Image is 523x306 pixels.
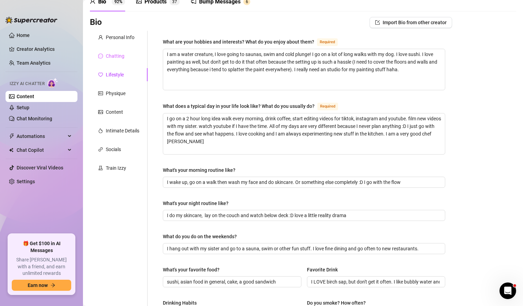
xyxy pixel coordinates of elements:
[375,20,380,25] span: import
[17,131,66,142] span: Automations
[499,282,516,299] iframe: Intercom live chat
[163,49,445,90] textarea: What are your hobbies and interests? What do you enjoy about them?
[17,145,66,156] span: Chat Copilot
[163,166,235,174] div: What's your morning routine like?
[317,38,338,46] span: Required
[311,278,440,286] input: Favorite Drink
[98,35,103,40] span: user
[106,127,139,135] div: Intimate Details
[163,266,220,273] div: What's your favorite food?
[106,164,126,172] div: Train Izzy
[167,278,296,286] input: What's your favorite food?
[163,102,346,110] label: What does a typical day in your life look like? What do you usually do?
[17,94,34,99] a: Content
[17,116,52,121] a: Chat Monitoring
[47,78,58,88] img: AI Chatter
[17,179,35,184] a: Settings
[163,200,228,207] div: What's your night routine like?
[307,266,343,273] label: Favorite Drink
[163,166,240,174] label: What's your morning routine like?
[307,266,338,273] div: Favorite Drink
[167,245,440,252] input: What do you do on the weekends?
[90,17,102,28] h3: Bio
[9,133,15,139] span: thunderbolt
[167,212,440,219] input: What's your night routine like?
[50,283,55,288] span: arrow-right
[98,72,103,77] span: heart
[17,165,63,170] a: Discover Viral Videos
[163,266,224,273] label: What's your favorite food?
[163,102,315,110] div: What does a typical day in your life look like? What do you usually do?
[9,148,13,152] img: Chat Copilot
[167,178,440,186] input: What's your morning routine like?
[163,38,345,46] label: What are your hobbies and interests? What do you enjoy about them?
[17,33,30,38] a: Home
[17,105,29,110] a: Setup
[12,257,71,277] span: Share [PERSON_NAME] with a friend, and earn unlimited rewards
[106,90,125,97] div: Physique
[98,128,103,133] span: fire
[106,71,124,78] div: Lifestyle
[12,280,71,291] button: Earn nowarrow-right
[163,233,242,240] label: What do you do on the weekends?
[370,17,452,28] button: Import Bio from other creator
[163,113,445,154] textarea: What does a typical day in your life look like? What do you usually do?
[317,103,338,110] span: Required
[106,52,124,60] div: Chatting
[163,233,237,240] div: What do you do on the weekends?
[98,147,103,152] span: link
[106,34,134,41] div: Personal Info
[163,38,314,46] div: What are your hobbies and interests? What do you enjoy about them?
[106,146,121,153] div: Socials
[6,17,57,24] img: logo-BBDzfeDw.svg
[98,91,103,96] span: idcard
[17,44,72,55] a: Creator Analytics
[106,108,123,116] div: Content
[28,282,48,288] span: Earn now
[98,166,103,170] span: experiment
[98,54,103,58] span: message
[12,240,71,254] span: 🎁 Get $100 in AI Messages
[383,20,447,25] span: Import Bio from other creator
[98,110,103,114] span: picture
[10,81,45,87] span: Izzy AI Chatter
[17,60,50,66] a: Team Analytics
[163,200,233,207] label: What's your night routine like?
